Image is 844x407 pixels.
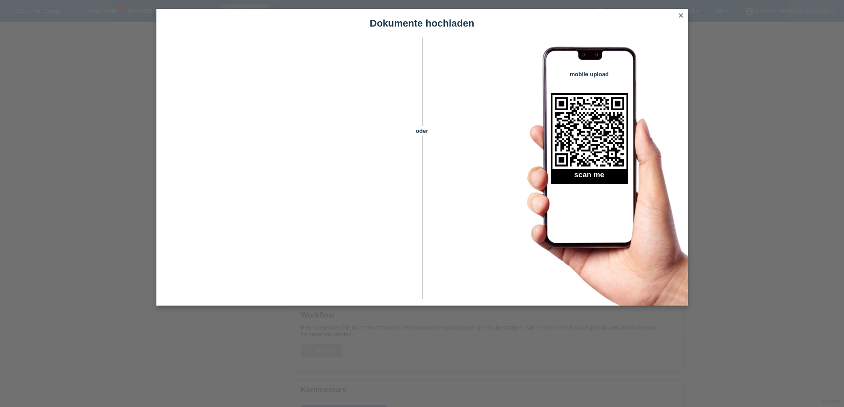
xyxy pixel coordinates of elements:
h4: mobile upload [551,71,628,78]
a: close [675,11,687,21]
h2: scan me [551,171,628,184]
i: close [677,12,685,19]
h1: Dokumente hochladen [156,18,688,29]
iframe: Upload [170,60,407,281]
span: oder [407,126,438,136]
